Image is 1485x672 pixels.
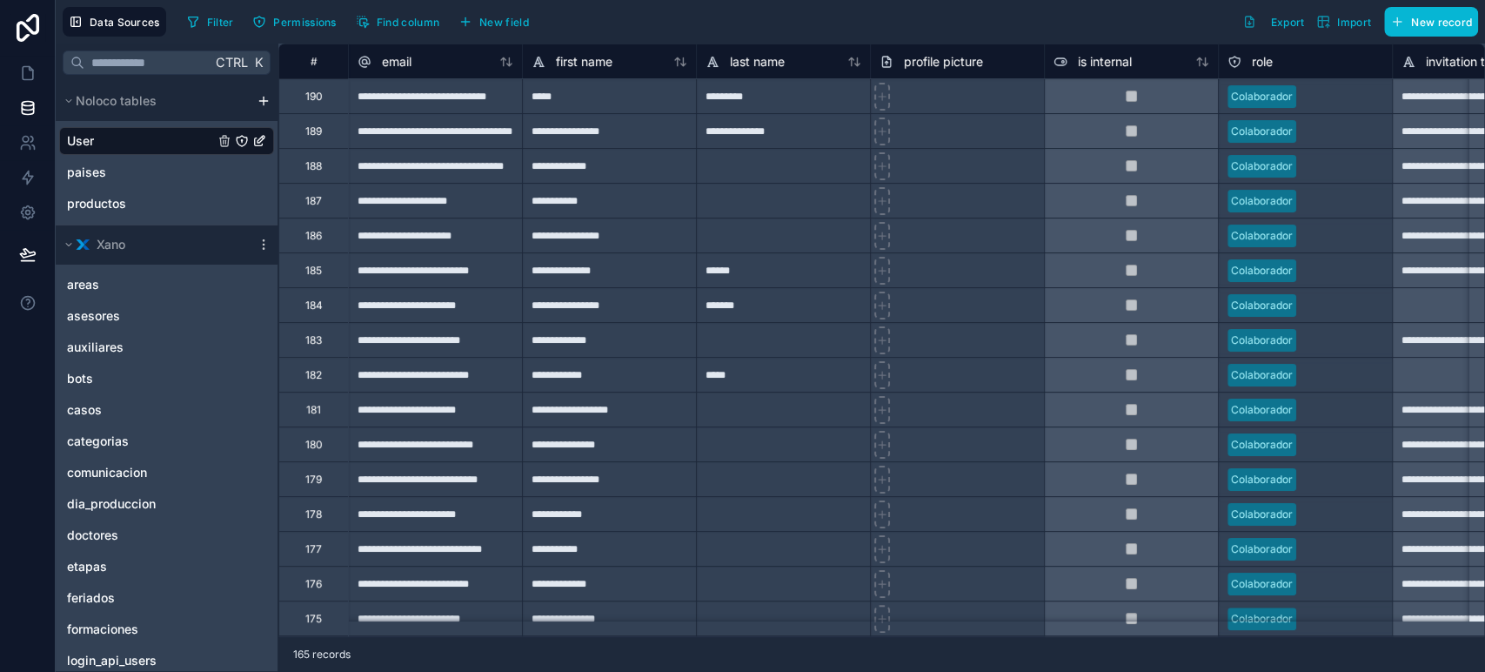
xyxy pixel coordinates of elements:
[377,16,439,29] span: Find column
[1231,158,1293,174] div: Colaborador
[730,53,785,71] span: last name
[1231,507,1293,522] div: Colaborador
[305,542,322,556] div: 177
[246,9,349,35] a: Permissions
[1231,263,1293,279] div: Colaborador
[350,9,445,35] button: Find column
[1231,193,1293,209] div: Colaborador
[305,159,322,173] div: 188
[479,16,529,29] span: New field
[305,438,323,452] div: 180
[556,53,612,71] span: first name
[1231,367,1293,383] div: Colaborador
[306,403,321,417] div: 181
[305,577,322,591] div: 176
[305,333,322,347] div: 183
[1231,228,1293,244] div: Colaborador
[1231,437,1293,453] div: Colaborador
[1078,53,1132,71] span: is internal
[1310,7,1377,37] button: Import
[305,229,322,243] div: 186
[305,124,322,138] div: 189
[180,9,240,35] button: Filter
[292,55,335,68] div: #
[246,9,342,35] button: Permissions
[1231,89,1293,104] div: Colaborador
[1252,53,1273,71] span: role
[305,90,323,104] div: 190
[1231,576,1293,592] div: Colaborador
[273,16,336,29] span: Permissions
[1384,7,1478,37] button: New record
[305,264,322,278] div: 185
[305,612,322,626] div: 175
[63,7,166,37] button: Data Sources
[1231,333,1293,348] div: Colaborador
[1337,16,1371,29] span: Import
[904,53,983,71] span: profile picture
[1231,541,1293,557] div: Colaborador
[207,16,234,29] span: Filter
[1270,16,1304,29] span: Export
[1236,7,1310,37] button: Export
[305,194,322,208] div: 187
[305,473,322,487] div: 179
[293,648,351,662] span: 165 records
[1411,16,1472,29] span: New record
[90,16,160,29] span: Data Sources
[1377,7,1478,37] a: New record
[1231,611,1293,627] div: Colaborador
[382,53,411,71] span: email
[305,368,322,382] div: 182
[452,9,535,35] button: New field
[1231,472,1293,487] div: Colaborador
[1231,298,1293,313] div: Colaborador
[1231,402,1293,418] div: Colaborador
[305,299,323,312] div: 184
[1231,124,1293,139] div: Colaborador
[305,507,322,521] div: 178
[252,57,264,69] span: K
[214,51,250,73] span: Ctrl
